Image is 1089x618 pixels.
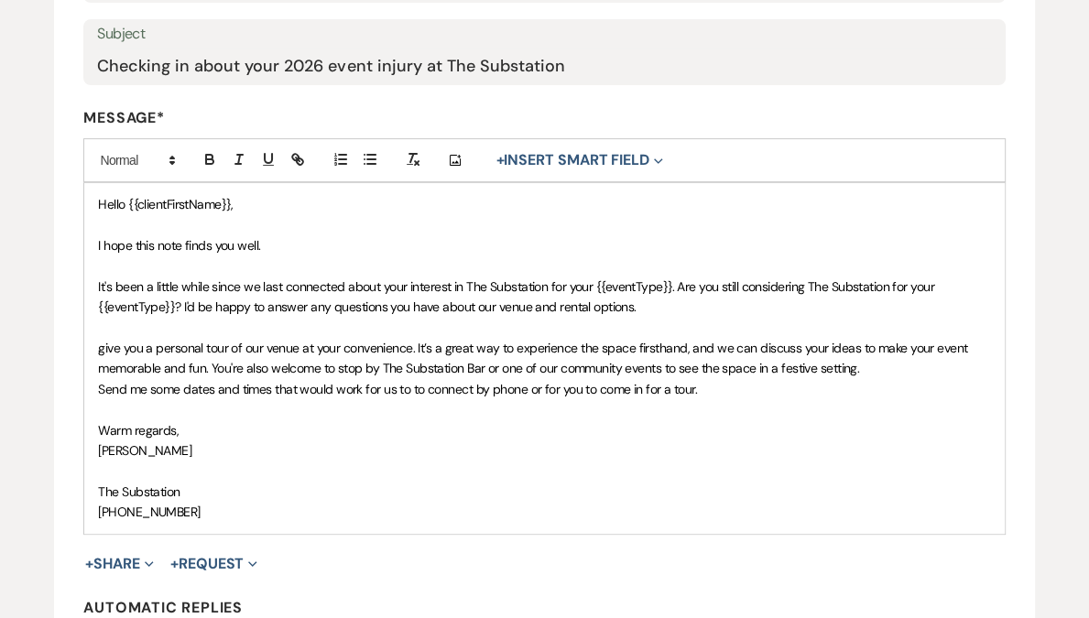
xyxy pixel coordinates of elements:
button: Share [85,557,154,571]
h4: Automatic Replies [83,598,1005,617]
span: [PHONE_NUMBER] [98,504,200,520]
span: + [495,153,504,168]
span: Send me some dates and times that would work for us to to connect by phone or for you to come in ... [98,381,697,397]
span: [PERSON_NAME] [98,442,191,459]
span: Warm regards, [98,422,179,439]
span: + [170,557,179,571]
button: Request [170,557,257,571]
span: I hope this note finds you well. [98,237,260,254]
span: It's been a little while since we last connected about your interest in The Substation for your {... [98,278,937,315]
button: Insert Smart Field [489,149,669,171]
span: Hello {{clientFirstName}}, [98,196,233,212]
span: The Substation [98,483,180,500]
label: Subject [97,21,991,48]
span: give you a personal tour of our venue at your convenience. It’s a great way to experience the spa... [98,340,970,376]
label: Message* [83,108,1005,127]
span: + [85,557,93,571]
